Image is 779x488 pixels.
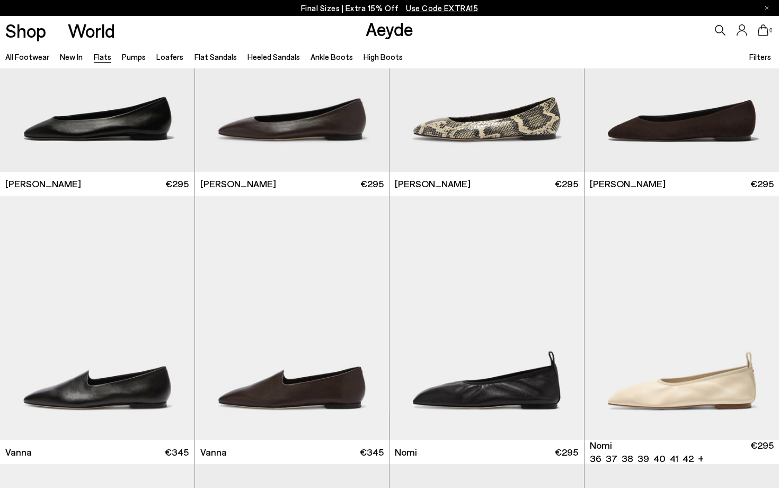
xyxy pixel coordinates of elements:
a: Loafers [156,52,183,62]
span: €345 [165,446,189,459]
li: 37 [606,452,617,465]
a: Nomi €295 [389,440,584,464]
li: 41 [670,452,678,465]
img: Nomi Ruched Flats [389,196,584,440]
img: Vanna Almond-Toe Loafers [195,196,389,440]
a: Heeled Sandals [247,52,300,62]
a: [PERSON_NAME] €295 [195,172,389,196]
a: World [68,21,115,40]
a: Shop [5,21,46,40]
a: Ankle Boots [311,52,353,62]
span: €295 [555,177,578,190]
span: [PERSON_NAME] [590,177,666,190]
span: [PERSON_NAME] [395,177,471,190]
span: Vanna [5,446,32,459]
span: €295 [165,177,189,190]
ul: variant [590,452,691,465]
a: High Boots [364,52,403,62]
span: €295 [750,177,774,190]
li: 38 [622,452,633,465]
li: 36 [590,452,601,465]
a: 0 [758,24,768,36]
span: 0 [768,28,774,33]
a: Flat Sandals [194,52,237,62]
a: Pumps [122,52,146,62]
span: Filters [749,52,771,62]
li: + [698,451,704,465]
span: Vanna [200,446,227,459]
p: Final Sizes | Extra 15% Off [301,2,479,15]
a: Flats [94,52,111,62]
span: [PERSON_NAME] [5,177,81,190]
span: €295 [750,439,774,465]
a: New In [60,52,83,62]
span: Nomi [395,446,417,459]
span: €345 [360,446,384,459]
span: Navigate to /collections/ss25-final-sizes [406,3,478,13]
a: [PERSON_NAME] €295 [389,172,584,196]
a: Aeyde [366,18,413,40]
li: 39 [638,452,649,465]
a: All Footwear [5,52,49,62]
li: 42 [683,452,694,465]
span: [PERSON_NAME] [200,177,276,190]
span: €295 [360,177,384,190]
a: Vanna €345 [195,440,389,464]
span: €295 [555,446,578,459]
span: Nomi [590,439,612,452]
li: 40 [653,452,666,465]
